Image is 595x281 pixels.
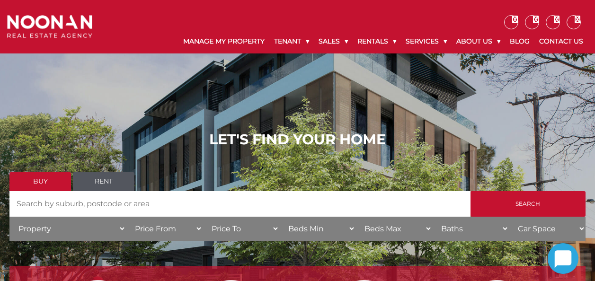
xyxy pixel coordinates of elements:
[9,131,586,148] h1: LET'S FIND YOUR HOME
[269,29,314,53] a: Tenant
[452,29,505,53] a: About Us
[9,172,71,191] a: Buy
[353,29,401,53] a: Rentals
[178,29,269,53] a: Manage My Property
[73,172,134,191] a: Rent
[9,191,471,217] input: Search by suburb, postcode or area
[534,29,588,53] a: Contact Us
[505,29,534,53] a: Blog
[7,15,92,39] img: Noonan Real Estate Agency
[471,191,586,217] input: Search
[314,29,353,53] a: Sales
[401,29,452,53] a: Services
